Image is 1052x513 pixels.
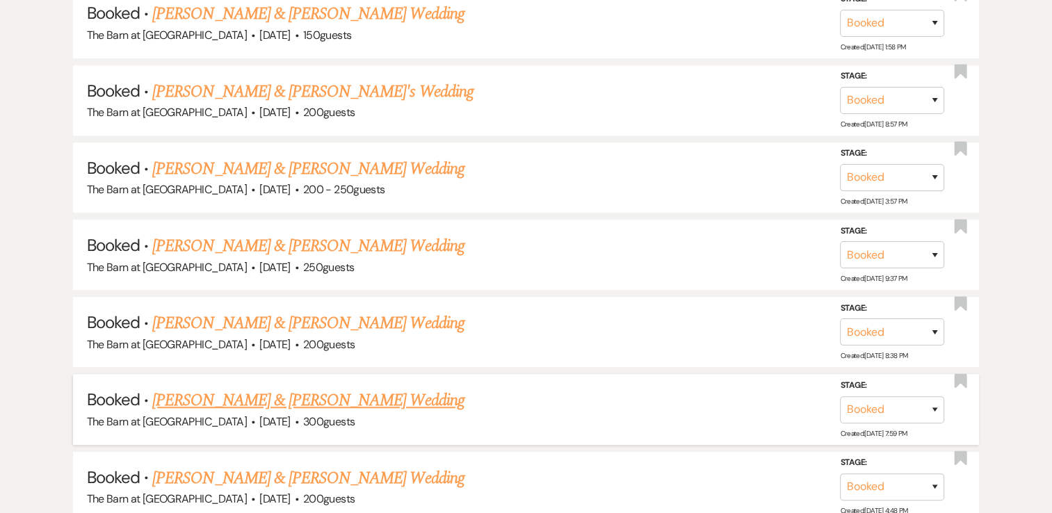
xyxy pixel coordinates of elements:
a: [PERSON_NAME] & [PERSON_NAME] Wedding [152,466,464,491]
span: Created: [DATE] 1:58 PM [840,42,905,51]
span: Booked [87,157,140,179]
span: 250 guests [303,260,354,275]
span: Created: [DATE] 7:59 PM [840,428,907,437]
span: Booked [87,389,140,410]
span: 300 guests [303,414,355,429]
span: The Barn at [GEOGRAPHIC_DATA] [87,28,247,42]
span: [DATE] [259,337,290,352]
label: Stage: [840,69,944,84]
a: [PERSON_NAME] & [PERSON_NAME] Wedding [152,156,464,181]
span: Created: [DATE] 3:57 PM [840,197,907,206]
span: 200 guests [303,491,355,506]
span: Booked [87,80,140,101]
span: [DATE] [259,28,290,42]
span: Booked [87,2,140,24]
span: [DATE] [259,491,290,506]
span: The Barn at [GEOGRAPHIC_DATA] [87,182,247,197]
span: Created: [DATE] 8:57 PM [840,120,907,129]
span: [DATE] [259,182,290,197]
span: Created: [DATE] 9:37 PM [840,274,907,283]
span: 200 - 250 guests [303,182,385,197]
span: The Barn at [GEOGRAPHIC_DATA] [87,105,247,120]
label: Stage: [840,223,944,238]
span: The Barn at [GEOGRAPHIC_DATA] [87,491,247,506]
label: Stage: [840,378,944,393]
span: [DATE] [259,260,290,275]
label: Stage: [840,146,944,161]
label: Stage: [840,455,944,471]
span: The Barn at [GEOGRAPHIC_DATA] [87,414,247,429]
span: Booked [87,311,140,333]
span: The Barn at [GEOGRAPHIC_DATA] [87,337,247,352]
span: [DATE] [259,414,290,429]
span: 200 guests [303,105,355,120]
a: [PERSON_NAME] & [PERSON_NAME] Wedding [152,311,464,336]
span: Booked [87,234,140,256]
a: [PERSON_NAME] & [PERSON_NAME] Wedding [152,388,464,413]
a: [PERSON_NAME] & [PERSON_NAME] Wedding [152,234,464,259]
span: The Barn at [GEOGRAPHIC_DATA] [87,260,247,275]
span: Created: [DATE] 8:38 PM [840,351,907,360]
span: Booked [87,466,140,488]
span: 200 guests [303,337,355,352]
span: 150 guests [303,28,351,42]
label: Stage: [840,301,944,316]
a: [PERSON_NAME] & [PERSON_NAME]'s Wedding [152,79,474,104]
a: [PERSON_NAME] & [PERSON_NAME] Wedding [152,1,464,26]
span: [DATE] [259,105,290,120]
